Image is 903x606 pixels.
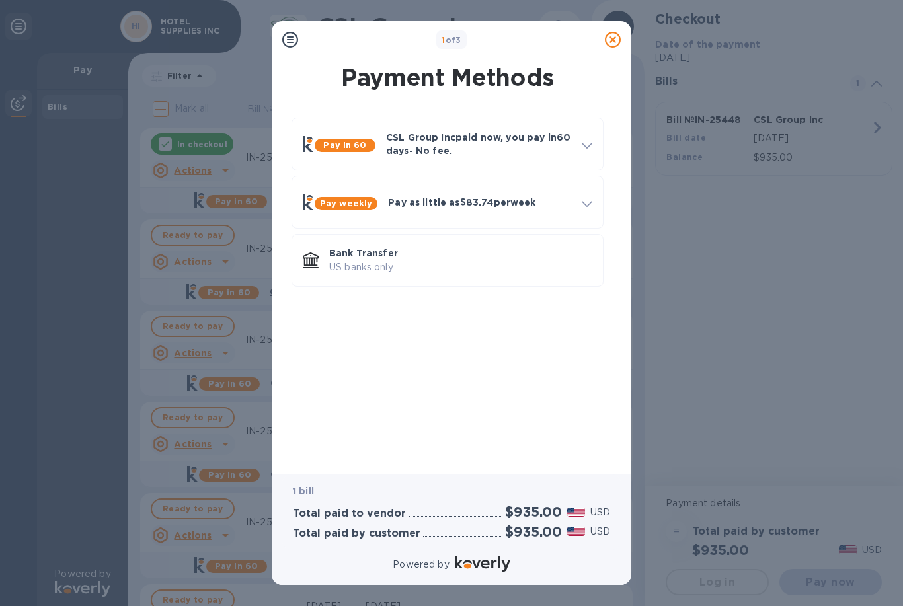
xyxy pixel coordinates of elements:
h2: $935.00 [505,523,562,540]
b: Pay in 60 [323,140,366,150]
span: 1 [442,35,445,45]
p: USD [590,525,610,539]
p: CSL Group Inc paid now, you pay in 60 days - No fee. [386,131,571,157]
b: of 3 [442,35,461,45]
p: US banks only. [329,260,592,274]
h3: Total paid by customer [293,527,420,540]
b: 1 bill [293,486,314,496]
h1: Payment Methods [289,63,606,91]
h2: $935.00 [505,504,562,520]
img: USD [567,527,585,536]
img: Logo [455,556,510,572]
p: Powered by [393,558,449,572]
p: Pay as little as $83.74 per week [388,196,571,209]
p: USD [590,506,610,519]
h3: Total paid to vendor [293,508,406,520]
b: Pay weekly [320,198,372,208]
p: Bank Transfer [329,246,592,260]
img: USD [567,508,585,517]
